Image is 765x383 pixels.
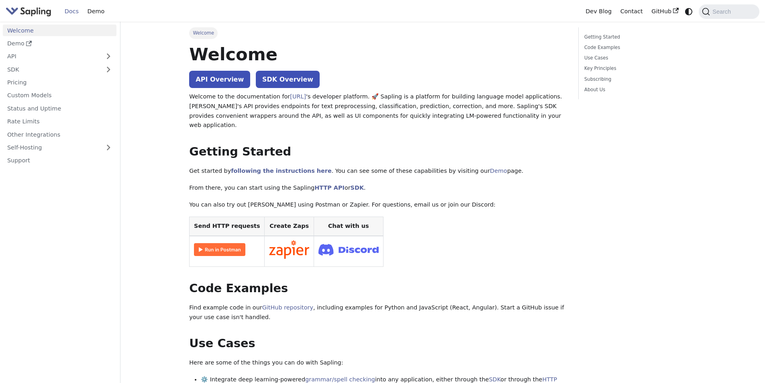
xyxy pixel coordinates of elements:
[584,44,693,51] a: Code Examples
[189,200,567,210] p: You can also try out [PERSON_NAME] using Postman or Zapier. For questions, email us or join our D...
[3,38,116,49] a: Demo
[189,71,250,88] a: API Overview
[351,184,364,191] a: SDK
[269,240,309,259] img: Connect in Zapier
[189,145,567,159] h2: Getting Started
[189,43,567,65] h1: Welcome
[262,304,313,311] a: GitHub repository
[3,116,116,127] a: Rate Limits
[189,92,567,130] p: Welcome to the documentation for 's developer platform. 🚀 Sapling is a platform for building lang...
[189,303,567,322] p: Find example code in our , including examples for Python and JavaScript (React, Angular). Start a...
[584,54,693,62] a: Use Cases
[100,63,116,75] button: Expand sidebar category 'SDK'
[314,184,345,191] a: HTTP API
[60,5,83,18] a: Docs
[3,155,116,166] a: Support
[290,93,306,100] a: [URL]
[616,5,647,18] a: Contact
[489,376,500,383] a: SDK
[189,27,218,39] span: Welcome
[3,25,116,36] a: Welcome
[265,217,314,236] th: Create Zaps
[3,63,100,75] a: SDK
[3,90,116,101] a: Custom Models
[189,358,567,368] p: Here are some of the things you can do with Sapling:
[581,5,616,18] a: Dev Blog
[3,102,116,114] a: Status and Uptime
[3,51,100,62] a: API
[584,86,693,94] a: About Us
[231,168,331,174] a: following the instructions here
[584,33,693,41] a: Getting Started
[314,217,383,236] th: Chat with us
[3,142,116,154] a: Self-Hosting
[699,4,759,19] button: Search (Command+K)
[100,51,116,62] button: Expand sidebar category 'API'
[305,376,375,383] a: grammar/spell checking
[683,6,695,17] button: Switch between dark and light mode (currently system mode)
[584,76,693,83] a: Subscribing
[710,8,736,15] span: Search
[83,5,109,18] a: Demo
[189,166,567,176] p: Get started by . You can see some of these capabilities by visiting our page.
[189,281,567,296] h2: Code Examples
[318,242,379,258] img: Join Discord
[189,183,567,193] p: From there, you can start using the Sapling or .
[256,71,320,88] a: SDK Overview
[194,243,245,256] img: Run in Postman
[647,5,683,18] a: GitHub
[3,77,116,88] a: Pricing
[490,168,507,174] a: Demo
[6,6,51,17] img: Sapling.ai
[6,6,54,17] a: Sapling.aiSapling.ai
[189,27,567,39] nav: Breadcrumbs
[189,336,567,351] h2: Use Cases
[190,217,265,236] th: Send HTTP requests
[584,65,693,72] a: Key Principles
[3,129,116,140] a: Other Integrations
